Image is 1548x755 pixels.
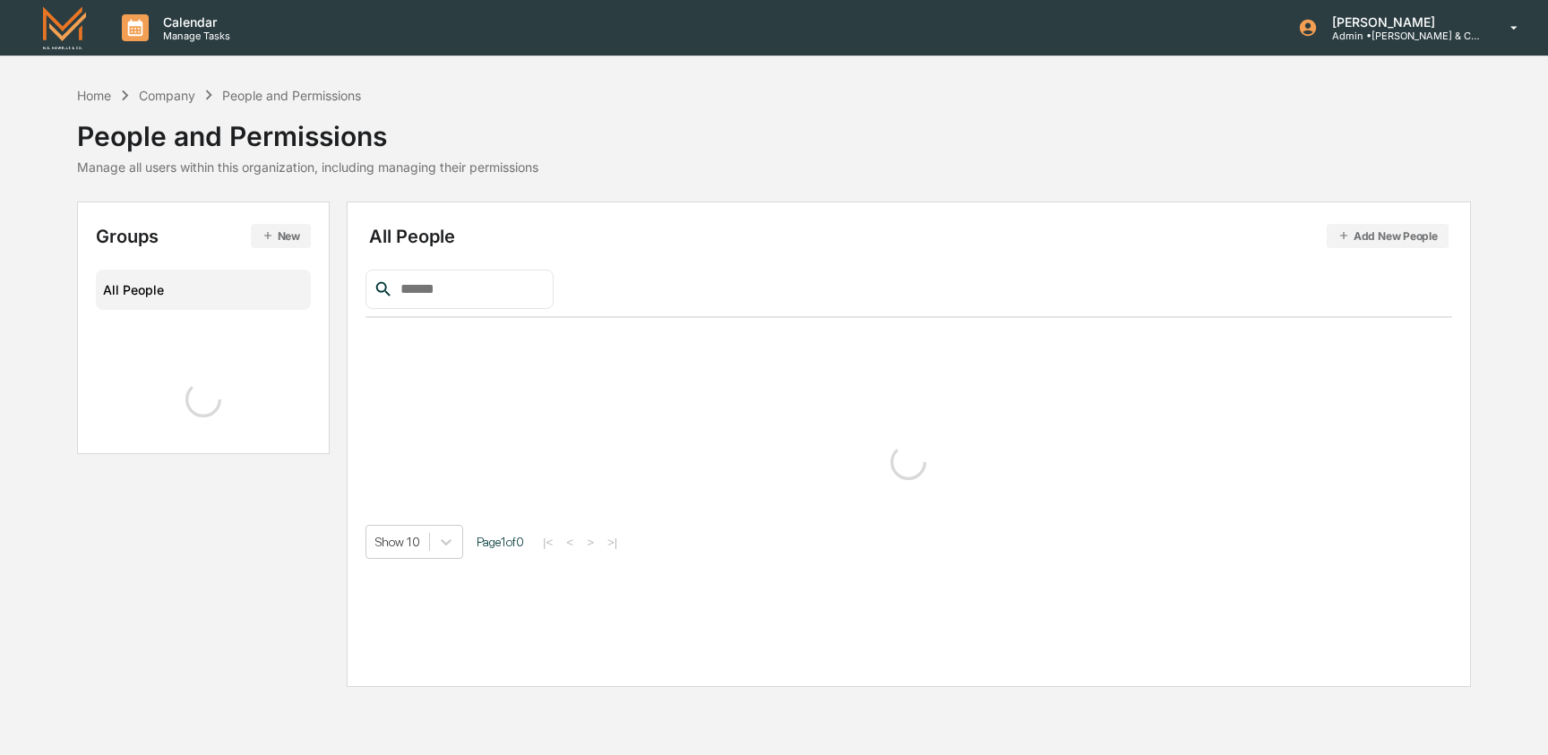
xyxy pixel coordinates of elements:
p: [PERSON_NAME] [1318,14,1484,30]
p: Manage Tasks [149,30,239,42]
div: Home [77,88,111,103]
div: All People [103,275,304,305]
p: Admin • [PERSON_NAME] & Co. - BD [1318,30,1484,42]
button: >| [602,535,623,550]
div: People and Permissions [77,106,538,152]
img: logo [43,6,86,48]
div: Company [139,88,195,103]
div: People and Permissions [222,88,361,103]
span: Page 1 of 0 [477,535,524,549]
div: Groups [96,224,311,248]
button: Add New People [1327,224,1449,248]
button: > [581,535,599,550]
div: Manage all users within this organization, including managing their permissions [77,159,538,175]
p: Calendar [149,14,239,30]
button: New [251,224,311,248]
button: < [561,535,579,550]
button: |< [537,535,558,550]
div: All People [369,224,1449,248]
